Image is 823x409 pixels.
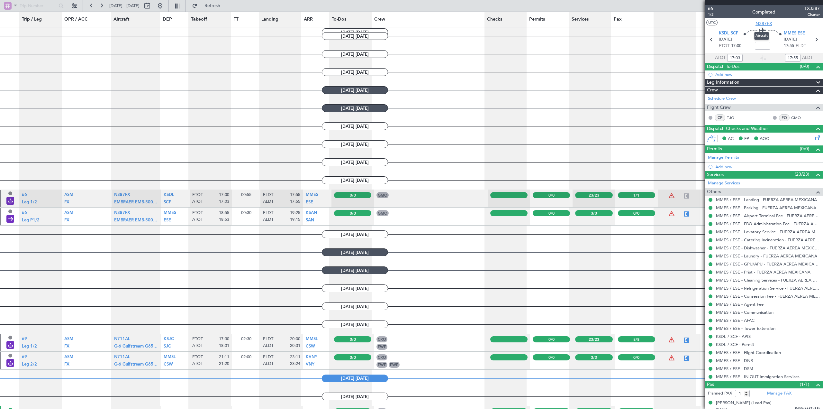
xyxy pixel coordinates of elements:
[754,32,769,40] div: Aircraft
[716,334,751,339] a: KSDL / SCF - APIS
[708,390,732,397] label: Planned PAX
[779,114,790,121] div: FO
[114,364,158,368] a: G-6 Gulfstream G650ER
[322,32,388,40] span: [DATE] [DATE]
[306,211,317,215] span: KSAN
[263,199,274,205] span: ALDT
[22,346,37,350] a: Leg 1/2
[707,125,768,133] span: Dispatch Checks and Weather
[707,381,714,388] span: Pax
[22,193,27,197] span: 66
[189,1,228,11] button: Refresh
[306,357,317,361] a: KVNY
[795,171,809,178] span: (23/23)
[716,293,820,299] a: MMES / ESE - Consession Fee - FUERZA AEREA MEXICANA
[192,217,203,223] span: ATOT
[114,220,158,224] a: EMBRAER EMB-500 Phenom 100
[241,336,251,342] span: 02:30
[707,188,721,196] span: Others
[306,346,315,350] a: CSW
[716,197,817,202] a: MMES / ESE - Landing - FUERZA AEREA MEXICANA
[707,79,739,86] span: Leg Information
[322,122,388,130] span: [DATE] [DATE]
[192,354,203,360] span: ETOT
[22,200,37,204] span: Leg 1/2
[164,344,171,349] span: SJC
[306,213,317,217] a: KSAN
[192,361,203,367] span: ATOT
[22,355,27,359] span: 69
[114,211,130,215] span: N387FX
[322,104,388,112] span: [DATE] [DATE]
[306,362,314,367] span: VNY
[22,218,40,222] span: Leg P1/2
[800,63,809,70] span: (0/0)
[716,358,753,363] a: MMES / ESE - DNR
[64,200,69,204] span: FX
[716,261,820,267] a: MMES / ESE - GPU/APU - FUERZA AEREA MEXICANA
[716,326,775,331] a: MMES / ESE - Tower Extension
[322,375,388,382] span: [DATE] [DATE]
[233,16,239,23] span: FT
[22,220,40,224] a: Leg P1/2
[719,30,738,37] span: KSDL SCF
[322,176,388,184] span: [DATE] [DATE]
[192,199,203,205] span: ATOT
[306,364,314,368] a: VNY
[306,193,318,197] span: MMES
[290,192,300,198] span: 17:55
[64,337,73,341] span: ASM
[572,16,589,23] span: Services
[164,213,176,217] a: MMES
[306,344,315,349] span: CSW
[290,343,300,349] span: 20:31
[752,9,775,15] div: Completed
[261,16,278,23] span: Landing
[64,355,73,359] span: ASM
[716,229,820,235] a: MMES / ESE - Lavatory Service - FUERZA AEREA MEXICANA
[64,344,69,349] span: FX
[22,337,27,341] span: 69
[191,16,207,23] span: Takeoff
[727,115,741,121] a: TJO
[64,211,73,215] span: ASM
[716,374,800,379] a: MMES / ESE - IN-OUT Immigration Services
[707,171,724,179] span: Services
[241,192,251,198] span: 00:55
[199,4,226,8] span: Refresh
[306,339,318,343] a: MMSL
[114,213,130,217] a: N387FX
[805,5,820,12] span: LXJ387
[22,16,42,23] span: Trip / Leg
[164,339,174,343] a: KSJC
[114,339,130,343] a: N711AL
[219,199,229,205] span: 17:03
[64,16,88,23] span: OPR / ACC
[290,361,300,367] span: 23:24
[716,205,816,210] a: MMES / ESE - Parking - FUERZA AEREA MEXICANA
[290,354,300,360] span: 23:11
[706,20,718,25] button: UTC
[64,339,73,343] a: ASM
[374,16,385,23] span: Crew
[22,211,27,215] span: 66
[114,200,179,204] span: EMBRAER EMB-500 Phenom 100
[322,158,388,166] span: [DATE] [DATE]
[22,213,27,217] a: 66
[731,43,741,49] span: 17:00
[114,193,130,197] span: N387FX
[708,5,713,12] span: 66
[114,357,130,361] a: N711AL
[767,390,791,397] a: Manage PAX
[322,393,388,400] span: [DATE] [DATE]
[487,16,502,23] span: Checks
[290,199,300,205] span: 17:55
[755,20,772,27] span: N387FX
[322,68,388,76] span: [DATE] [DATE]
[64,218,69,222] span: FX
[800,145,809,152] span: (0/0)
[719,36,732,43] span: [DATE]
[715,114,725,121] div: CP
[241,210,251,216] span: 00:30
[164,202,171,206] a: SCF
